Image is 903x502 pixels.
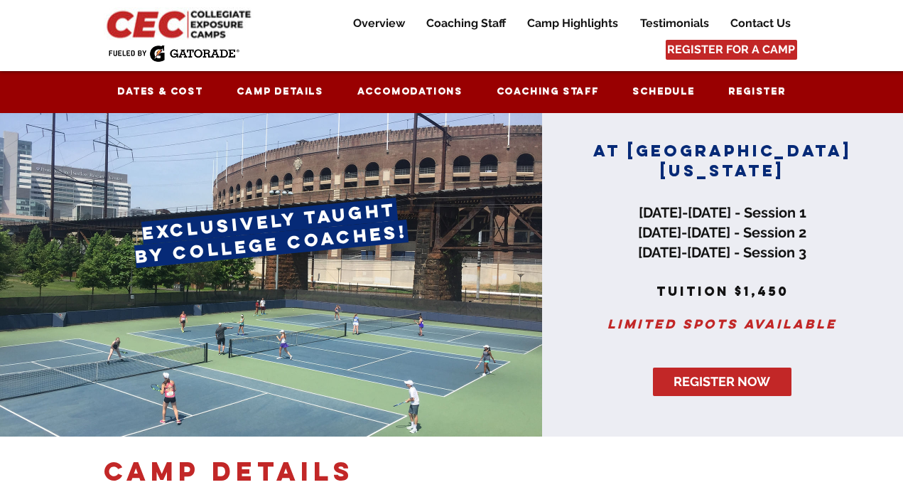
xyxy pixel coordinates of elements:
[517,15,629,32] a: Camp Highlights
[497,85,599,97] span: Coaching Staff
[520,15,625,32] p: Camp Highlights
[638,204,806,261] span: [DATE]-[DATE] - Session 1 [DATE]-[DATE] - Session 2 [DATE]-[DATE] - Session 3
[632,85,694,97] span: Schedule
[331,15,801,32] nav: Site
[357,85,463,97] span: Accomodations
[633,15,716,32] p: Testimonials
[715,78,800,106] a: Register
[728,85,785,97] span: Register
[104,78,217,106] a: Dates & Cost
[108,45,239,62] img: Fueled by Gatorade.png
[104,455,354,488] span: camp DETAILS
[720,15,801,32] a: Contact Us
[593,141,852,181] span: AT [GEOGRAPHIC_DATA][US_STATE]
[134,198,409,268] span: exclusively taught by college coaches!
[653,368,791,396] a: REGISTER NOW
[619,78,709,106] a: Schedule
[346,15,412,32] p: Overview
[104,78,800,106] nav: Site
[117,85,203,97] span: Dates & Cost
[237,85,323,97] span: Camp Details
[482,78,613,106] a: Coaching Staff
[667,42,795,58] span: REGISTER FOR A CAMP
[723,15,798,32] p: Contact Us
[419,15,513,32] p: Coaching Staff
[629,15,719,32] a: Testimonials
[223,78,337,106] a: Camp Details
[666,40,797,60] a: REGISTER FOR A CAMP
[674,373,770,390] span: REGISTER NOW
[607,316,837,332] span: Limited spots available
[342,15,415,32] a: Overview
[416,15,516,32] a: Coaching Staff
[656,283,789,299] span: tuition $1,450
[104,7,257,40] img: CEC Logo Primary_edited.jpg
[343,78,477,106] a: Accomodations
